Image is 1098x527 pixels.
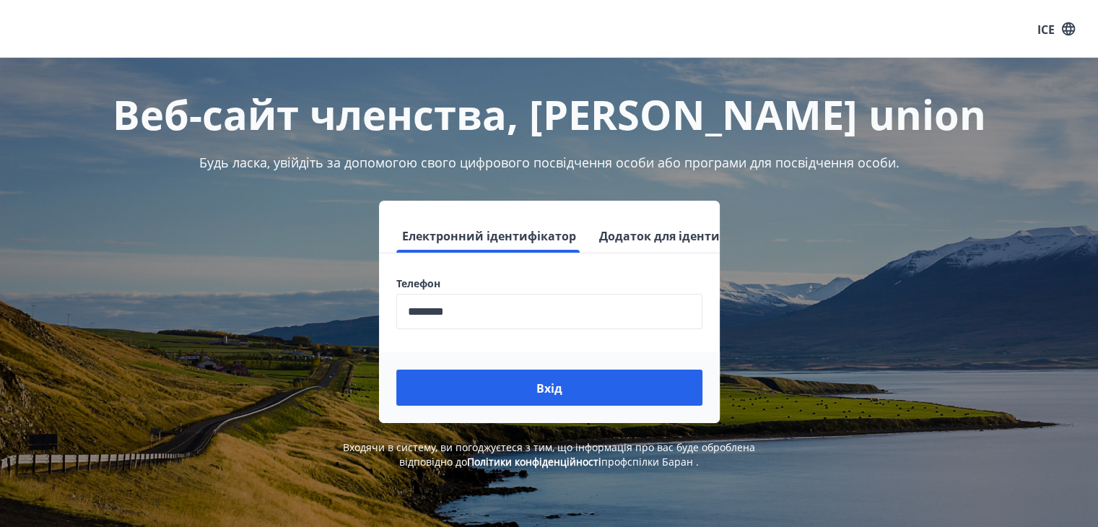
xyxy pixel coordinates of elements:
font: профспілки Баран . [601,455,699,469]
font: Додаток для ідентифікації [599,228,762,244]
font: Вхід [536,380,562,396]
font: ICE [1037,21,1055,37]
font: Електронний ідентифікатор [402,228,576,244]
font: Телефон [396,276,440,290]
button: ICE [1032,15,1081,43]
button: Вхід [396,370,702,406]
a: Політики конфіденційності [467,455,601,469]
font: Будь ласка, увійдіть за допомогою свого цифрового посвідчення особи або програми для посвідчення ... [199,154,899,171]
font: Входячи в систему, ви погоджуєтеся з тим, що інформація про вас буде оброблена відповідно до [343,440,755,469]
font: Веб-сайт членства, [PERSON_NAME] union [113,87,986,141]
